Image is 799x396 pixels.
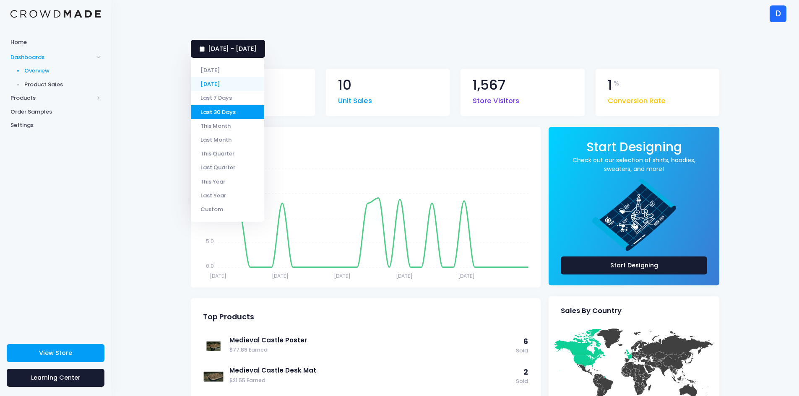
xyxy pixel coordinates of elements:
[561,156,707,173] a: Check out our selection of shirts, hoodies, sweaters, and more!
[31,373,81,382] span: Learning Center
[191,147,264,160] li: This Quarter
[272,272,289,279] tspan: [DATE]
[191,133,264,147] li: Last Month
[458,272,475,279] tspan: [DATE]
[203,313,254,321] span: Top Products
[473,78,505,92] span: 1,567
[561,307,622,315] span: Sales By Country
[338,92,372,106] span: Unit Sales
[206,238,214,245] tspan: 5.0
[586,145,682,153] a: Start Designing
[396,272,413,279] tspan: [DATE]
[516,378,528,386] span: Sold
[191,63,264,77] li: [DATE]
[10,94,94,102] span: Products
[191,119,264,133] li: This Month
[191,189,264,202] li: Last Year
[10,53,94,62] span: Dashboards
[191,40,265,58] a: [DATE] - [DATE]
[191,91,264,105] li: Last 7 Days
[229,366,512,375] a: Medieval Castle Desk Mat
[10,108,101,116] span: Order Samples
[10,38,101,47] span: Home
[523,367,528,377] span: 2
[191,174,264,188] li: This Year
[608,78,612,92] span: 1
[473,92,519,106] span: Store Visitors
[24,67,101,75] span: Overview
[191,77,264,91] li: [DATE]
[191,202,264,216] li: Custom
[614,78,619,88] span: %
[608,92,666,106] span: Conversion Rate
[334,272,351,279] tspan: [DATE]
[191,160,264,174] li: Last Quarter
[561,256,707,274] a: Start Designing
[10,10,101,18] img: Logo
[229,377,512,385] span: $21.55 Earned
[24,80,101,89] span: Product Sales
[523,336,528,347] span: 6
[210,272,226,279] tspan: [DATE]
[39,349,72,357] span: View Store
[770,5,786,22] div: D
[7,369,104,387] a: Learning Center
[516,347,528,355] span: Sold
[10,121,101,129] span: Settings
[229,336,512,345] a: Medieval Castle Poster
[206,262,214,269] tspan: 0.0
[338,78,351,92] span: 10
[191,105,264,119] li: Last 30 Days
[7,344,104,362] a: View Store
[229,346,512,354] span: $77.89 Earned
[586,138,682,155] span: Start Designing
[208,44,257,53] span: [DATE] - [DATE]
